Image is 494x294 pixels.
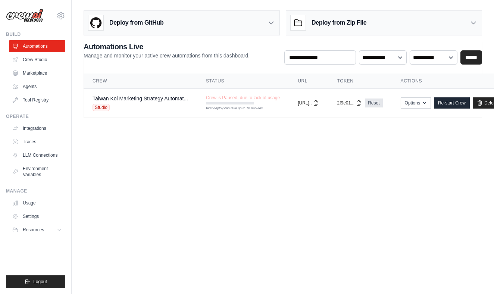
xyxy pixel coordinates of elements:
[401,97,431,109] button: Options
[109,18,163,27] h3: Deploy from GitHub
[33,279,47,285] span: Logout
[9,163,65,181] a: Environment Variables
[9,94,65,106] a: Tool Registry
[6,113,65,119] div: Operate
[9,54,65,66] a: Crew Studio
[9,67,65,79] a: Marketplace
[84,73,197,89] th: Crew
[206,95,280,101] span: Crew is Paused, due to lack of usage
[434,97,470,109] a: Re-start Crew
[337,100,362,106] button: 2f9e01...
[365,98,382,107] a: Reset
[6,9,43,23] img: Logo
[289,73,328,89] th: URL
[9,149,65,161] a: LLM Connections
[6,188,65,194] div: Manage
[9,224,65,236] button: Resources
[23,227,44,233] span: Resources
[197,73,289,89] th: Status
[9,136,65,148] a: Traces
[6,31,65,37] div: Build
[84,41,250,52] h2: Automations Live
[9,122,65,134] a: Integrations
[93,104,110,111] span: Studio
[312,18,366,27] h3: Deploy from Zip File
[84,52,250,59] p: Manage and monitor your active crew automations from this dashboard.
[88,15,103,30] img: GitHub Logo
[9,197,65,209] a: Usage
[6,275,65,288] button: Logout
[206,106,254,111] div: First deploy can take up to 10 minutes
[328,73,391,89] th: Token
[9,40,65,52] a: Automations
[93,96,188,101] a: Taiwan Kol Marketing Strategy Automat...
[9,81,65,93] a: Agents
[9,210,65,222] a: Settings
